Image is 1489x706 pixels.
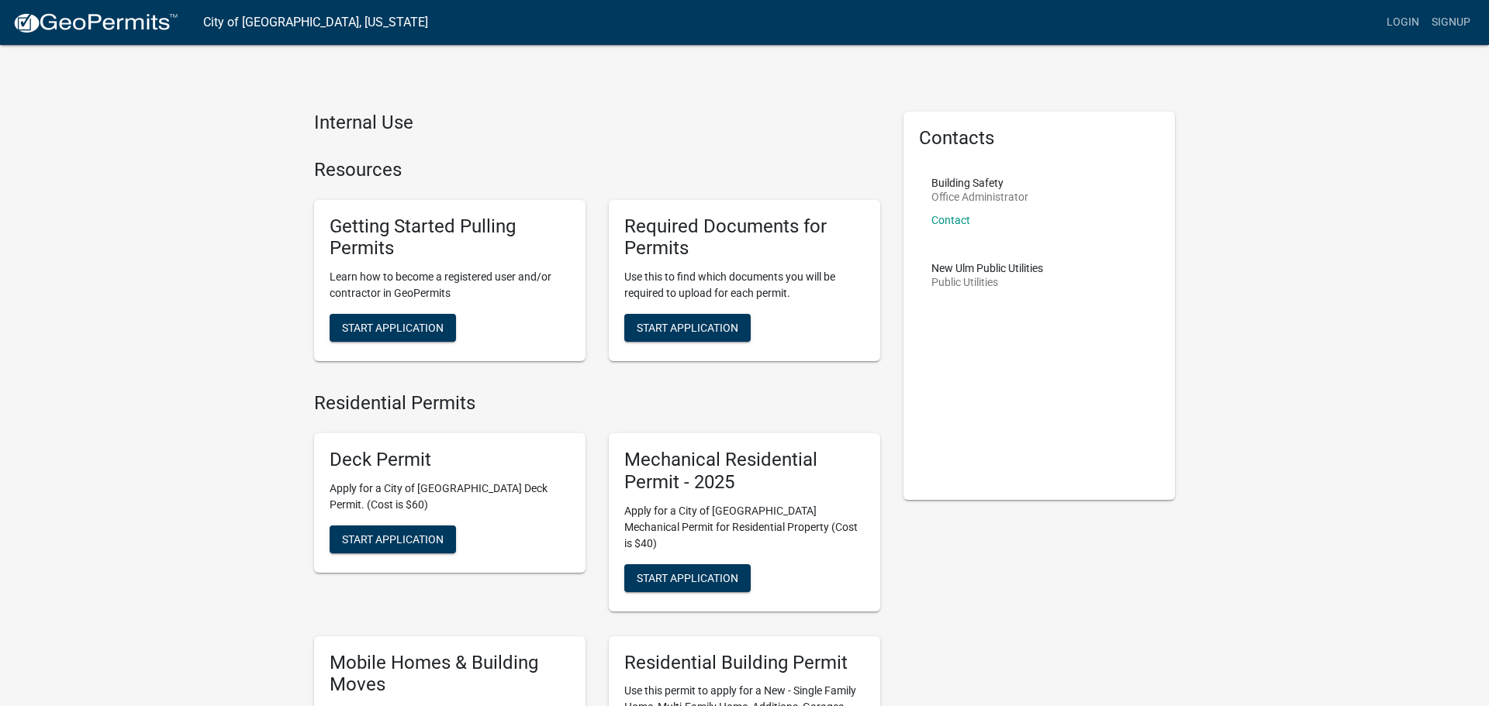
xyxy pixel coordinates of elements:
[314,112,880,134] h4: Internal Use
[931,277,1043,288] p: Public Utilities
[314,159,880,181] h4: Resources
[624,652,865,674] h5: Residential Building Permit
[624,269,865,301] p: Use this to find which documents you will be required to upload for each permit.
[314,392,880,415] h4: Residential Permits
[342,322,444,334] span: Start Application
[624,503,865,552] p: Apply for a City of [GEOGRAPHIC_DATA] Mechanical Permit for Residential Property (Cost is $40)
[330,652,570,697] h5: Mobile Homes & Building Moves
[931,214,970,226] a: Contact
[330,269,570,301] p: Learn how to become a registered user and/or contractor in GeoPermits
[330,480,570,513] p: Apply for a City of [GEOGRAPHIC_DATA] Deck Permit. (Cost is $60)
[1425,8,1477,37] a: Signup
[1380,8,1425,37] a: Login
[203,9,428,36] a: City of [GEOGRAPHIC_DATA], [US_STATE]
[637,322,738,334] span: Start Application
[919,127,1159,150] h5: Contacts
[931,177,1028,188] p: Building Safety
[330,215,570,260] h5: Getting Started Pulling Permits
[330,314,456,342] button: Start Application
[624,215,865,260] h5: Required Documents for Permits
[624,449,865,494] h5: Mechanical Residential Permit - 2025
[624,564,751,592] button: Start Application
[637,571,738,584] span: Start Application
[624,314,751,342] button: Start Application
[330,449,570,471] h5: Deck Permit
[931,191,1028,202] p: Office Administrator
[342,532,444,545] span: Start Application
[330,525,456,553] button: Start Application
[931,263,1043,274] p: New Ulm Public Utilities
